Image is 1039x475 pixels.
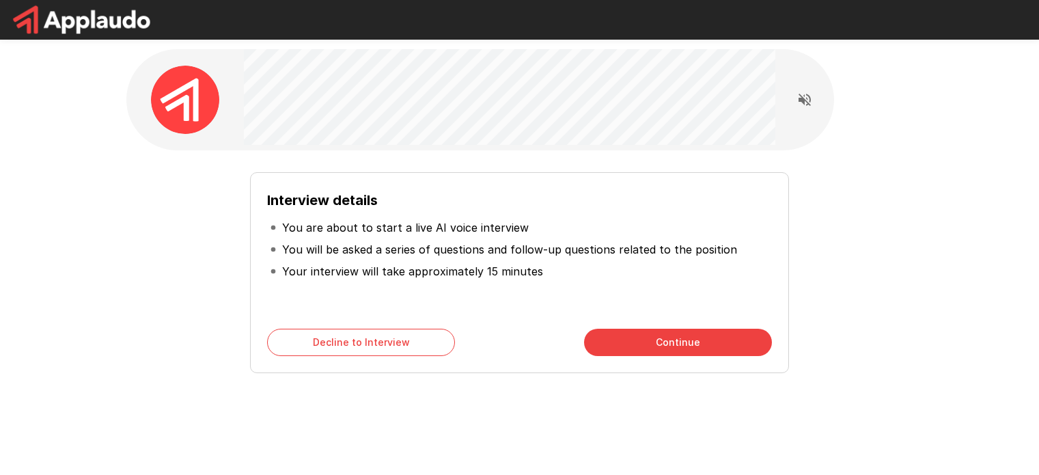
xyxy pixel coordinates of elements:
[584,329,772,356] button: Continue
[282,219,529,236] p: You are about to start a live AI voice interview
[282,263,543,280] p: Your interview will take approximately 15 minutes
[791,86,818,113] button: Read questions aloud
[267,192,378,208] b: Interview details
[282,241,737,258] p: You will be asked a series of questions and follow-up questions related to the position
[267,329,455,356] button: Decline to Interview
[151,66,219,134] img: applaudo_avatar.png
